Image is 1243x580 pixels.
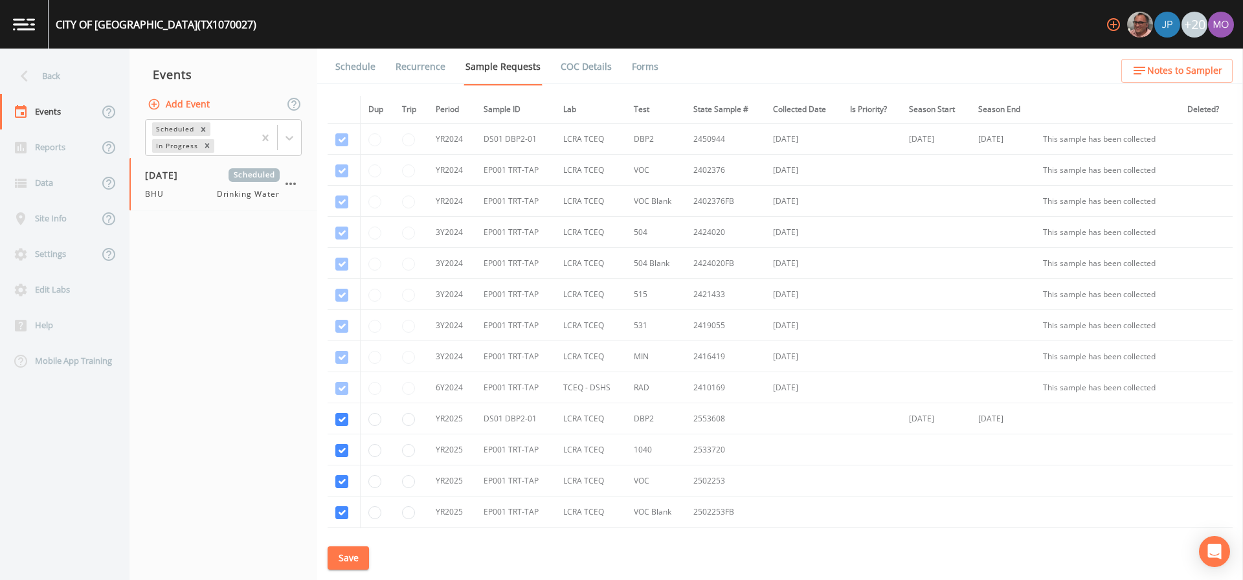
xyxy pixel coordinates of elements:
td: 2424020FB [686,248,765,279]
td: [DATE] [901,124,970,155]
td: This sample has been collected [1035,310,1180,341]
img: 41241ef155101aa6d92a04480b0d0000 [1154,12,1180,38]
td: LCRA TCEQ [555,217,626,248]
div: Remove In Progress [200,139,214,153]
td: YR2024 [428,186,476,217]
td: [DATE] [970,124,1035,155]
th: Dup [360,96,394,124]
td: LCRA TCEQ [555,248,626,279]
td: LCRA TCEQ [555,496,626,528]
td: 2502253FB [686,496,765,528]
td: This sample has been collected [1035,217,1180,248]
td: EP001 TRT-TAP [476,465,555,496]
td: EP001 TRT-TAP [476,528,555,559]
td: LCRA TCEQ [555,528,626,559]
td: This sample has been collected [1035,124,1180,155]
td: [DATE] [765,279,842,310]
td: [DATE] [765,310,842,341]
th: State Sample # [686,96,765,124]
a: [DATE]ScheduledBHUDrinking Water [129,158,317,211]
td: 504 Blank [626,248,686,279]
th: Deleted? [1180,96,1233,124]
td: DBP2 [626,403,686,434]
td: 2514463 [686,528,765,559]
td: EP001 TRT-TAP [476,155,555,186]
td: YR2025 [428,403,476,434]
td: DS01 DBP2-01 [476,403,555,434]
td: 2553608 [686,403,765,434]
td: VOC [626,155,686,186]
td: 2402376 [686,155,765,186]
td: LCRA TCEQ [555,124,626,155]
td: RAD [626,372,686,403]
th: Lab [555,96,626,124]
td: This sample has been collected [1035,186,1180,217]
th: Trip [394,96,428,124]
td: EP001 TRT-TAP [476,217,555,248]
td: EP001 TRT-TAP [476,186,555,217]
div: Scheduled [152,122,196,136]
td: EP001 TRT-TAP [476,372,555,403]
td: 2410169 [686,372,765,403]
td: [DATE] [765,372,842,403]
span: [DATE] [145,168,187,182]
td: [DATE] [765,248,842,279]
td: 2419055 [686,310,765,341]
td: MTL1 [626,528,686,559]
td: 2424020 [686,217,765,248]
td: 2502253 [686,465,765,496]
td: [DATE] [765,217,842,248]
td: EP001 TRT-TAP [476,310,555,341]
td: [DATE] [765,155,842,186]
div: +20 [1181,12,1207,38]
td: 1040 [626,434,686,465]
td: LCRA TCEQ [555,465,626,496]
div: Joshua gere Paul [1154,12,1181,38]
a: COC Details [559,49,614,85]
span: BHU [145,188,172,200]
a: Schedule [333,49,377,85]
button: Notes to Sampler [1121,59,1233,83]
td: 531 [626,310,686,341]
td: EP001 TRT-TAP [476,279,555,310]
div: Open Intercom Messenger [1199,536,1230,567]
th: Season Start [901,96,970,124]
a: Forms [630,49,660,85]
td: MIN [626,341,686,372]
td: [DATE] [765,124,842,155]
th: Test [626,96,686,124]
a: Recurrence [394,49,447,85]
td: This sample has been collected [1035,341,1180,372]
td: [DATE] [970,403,1035,434]
a: Sample Requests [464,49,543,85]
img: logo [13,18,35,30]
td: YR2024 [428,155,476,186]
td: 2533720 [686,434,765,465]
td: VOC Blank [626,496,686,528]
td: EP001 TRT-TAP [476,248,555,279]
td: LCRA TCEQ [555,434,626,465]
td: 3Y2025 [428,528,476,559]
td: EP001 TRT-TAP [476,496,555,528]
div: Remove Scheduled [196,122,210,136]
td: [DATE] [765,341,842,372]
div: In Progress [152,139,200,153]
span: Drinking Water [217,188,280,200]
td: LCRA TCEQ [555,403,626,434]
th: Is Priority? [842,96,901,124]
td: LCRA TCEQ [555,186,626,217]
td: 515 [626,279,686,310]
td: 2450944 [686,124,765,155]
td: 3Y2024 [428,341,476,372]
td: DS01 DBP2-01 [476,124,555,155]
td: 3Y2024 [428,248,476,279]
button: Save [328,546,369,570]
td: 2416419 [686,341,765,372]
th: Season End [970,96,1035,124]
td: LCRA TCEQ [555,341,626,372]
div: CITY OF [GEOGRAPHIC_DATA] (TX1070027) [56,17,256,32]
td: VOC Blank [626,186,686,217]
td: YR2025 [428,496,476,528]
td: EP001 TRT-TAP [476,341,555,372]
td: 2402376FB [686,186,765,217]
